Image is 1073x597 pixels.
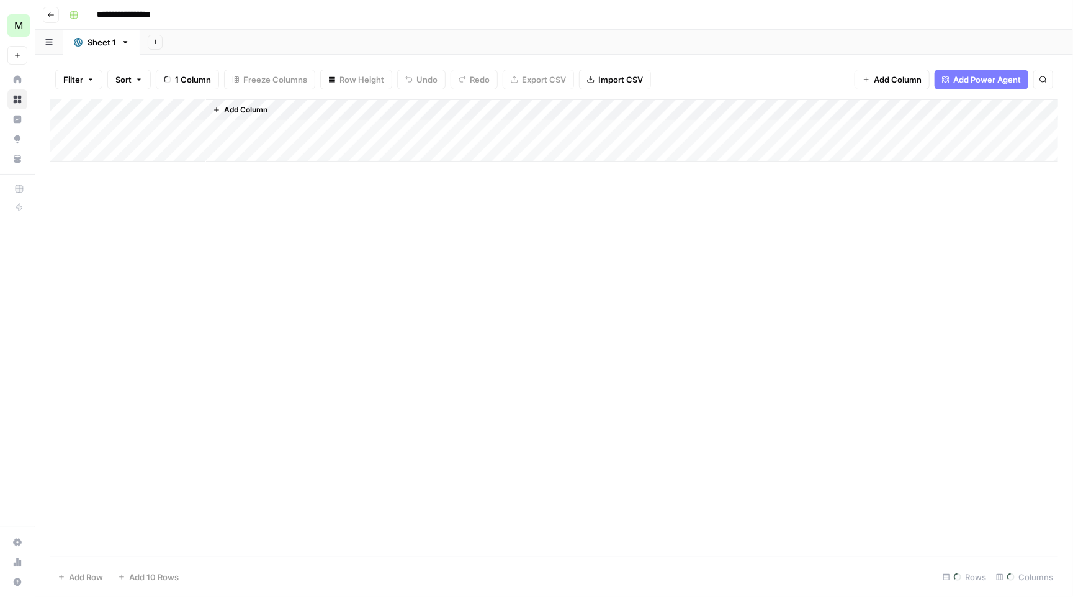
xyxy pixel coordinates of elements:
[7,89,27,109] a: Browse
[320,70,392,89] button: Row Height
[7,149,27,169] a: Your Data
[175,73,211,86] span: 1 Column
[855,70,930,89] button: Add Column
[224,70,315,89] button: Freeze Columns
[935,70,1028,89] button: Add Power Agent
[7,109,27,129] a: Insights
[953,73,1021,86] span: Add Power Agent
[50,567,110,587] button: Add Row
[208,102,272,118] button: Add Column
[874,73,922,86] span: Add Column
[110,567,186,587] button: Add 10 Rows
[55,70,102,89] button: Filter
[991,567,1058,587] div: Columns
[243,73,307,86] span: Freeze Columns
[7,70,27,89] a: Home
[397,70,446,89] button: Undo
[63,73,83,86] span: Filter
[156,70,219,89] button: 1 Column
[416,73,438,86] span: Undo
[107,70,151,89] button: Sort
[339,73,384,86] span: Row Height
[129,571,179,583] span: Add 10 Rows
[7,572,27,592] button: Help + Support
[88,36,116,48] div: Sheet 1
[503,70,574,89] button: Export CSV
[14,18,23,33] span: M
[451,70,498,89] button: Redo
[522,73,566,86] span: Export CSV
[7,129,27,149] a: Opportunities
[579,70,651,89] button: Import CSV
[115,73,132,86] span: Sort
[7,10,27,41] button: Workspace: Mailjet
[598,73,643,86] span: Import CSV
[7,552,27,572] a: Usage
[7,532,27,552] a: Settings
[938,567,991,587] div: Rows
[69,571,103,583] span: Add Row
[470,73,490,86] span: Redo
[224,104,267,116] span: Add Column
[63,30,140,55] a: Sheet 1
